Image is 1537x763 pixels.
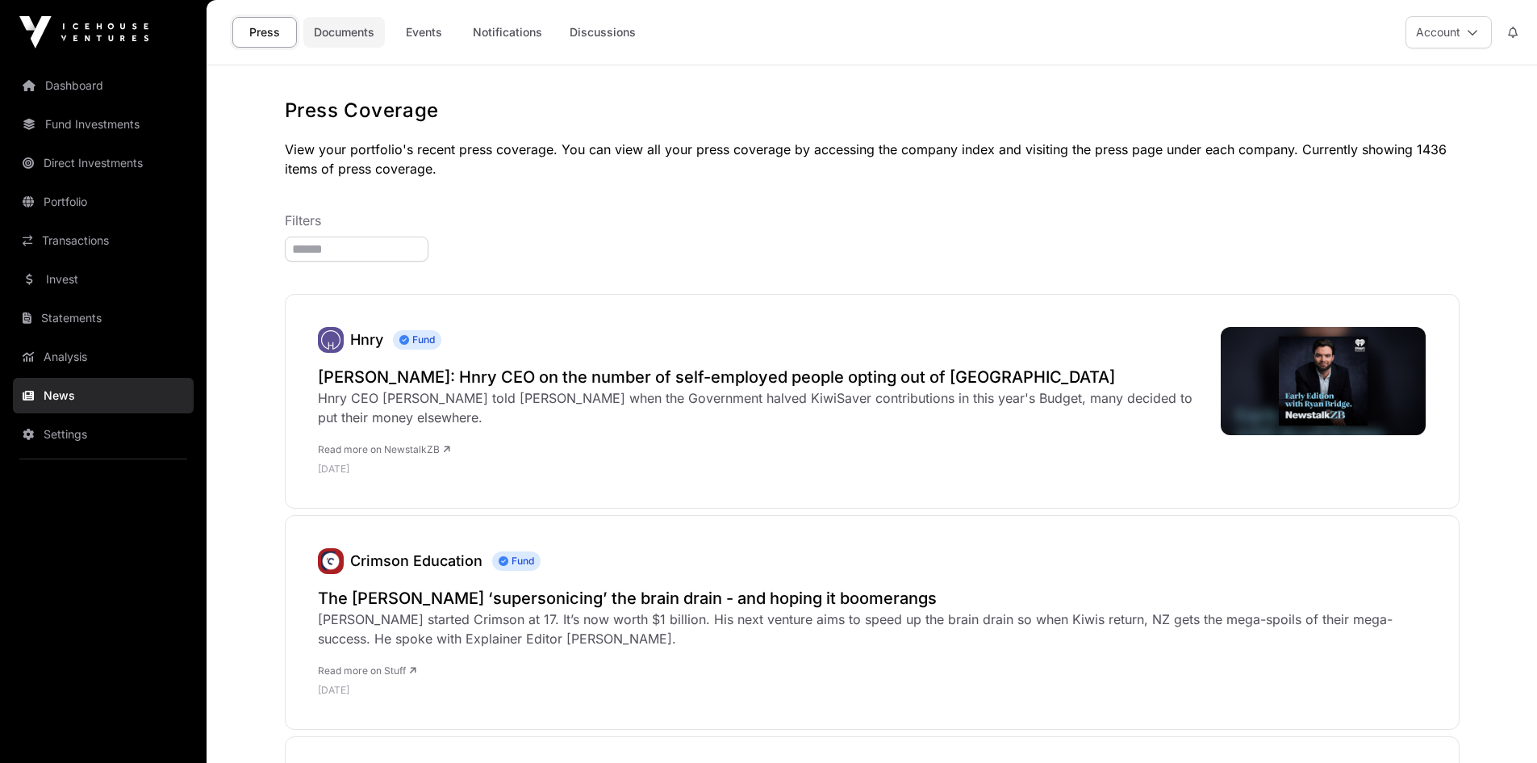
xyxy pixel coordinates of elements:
[318,548,344,574] img: unnamed.jpg
[318,610,1426,648] div: [PERSON_NAME] started Crimson at 17. It’s now worth $1 billion. His next venture aims to speed up...
[318,587,1426,610] a: The [PERSON_NAME] ‘supersonicing’ the brain drain - and hoping it boomerangs
[1405,16,1492,48] button: Account
[350,552,482,569] a: Crimson Education
[13,417,194,452] a: Settings
[318,463,1205,476] p: [DATE]
[13,223,194,258] a: Transactions
[318,443,450,455] a: Read more on NewstalkZB
[318,664,416,677] a: Read more on Stuff
[318,366,1205,388] a: [PERSON_NAME]: Hnry CEO on the number of self-employed people opting out of [GEOGRAPHIC_DATA]
[462,17,553,48] a: Notifications
[318,388,1205,427] div: Hnry CEO [PERSON_NAME] told [PERSON_NAME] when the Government halved KiwiSaver contributions in t...
[13,262,194,297] a: Invest
[13,378,194,413] a: News
[19,16,148,48] img: Icehouse Ventures Logo
[350,331,383,348] a: Hnry
[13,145,194,181] a: Direct Investments
[285,140,1460,178] p: View your portfolio's recent press coverage. You can view all your press coverage by accessing th...
[391,17,456,48] a: Events
[318,548,344,574] a: Crimson Education
[13,107,194,142] a: Fund Investments
[13,184,194,220] a: Portfolio
[232,17,297,48] a: Press
[318,327,344,353] img: Hnry.svg
[13,339,194,375] a: Analysis
[13,68,194,103] a: Dashboard
[1456,685,1537,763] iframe: Chat Widget
[559,17,646,48] a: Discussions
[13,300,194,336] a: Statements
[393,330,441,350] span: Fund
[318,684,1426,697] p: [DATE]
[285,211,1460,230] p: Filters
[318,327,344,353] a: Hnry
[303,17,385,48] a: Documents
[1221,327,1426,435] img: image.jpg
[285,98,1460,124] h1: Press Coverage
[492,551,541,571] span: Fund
